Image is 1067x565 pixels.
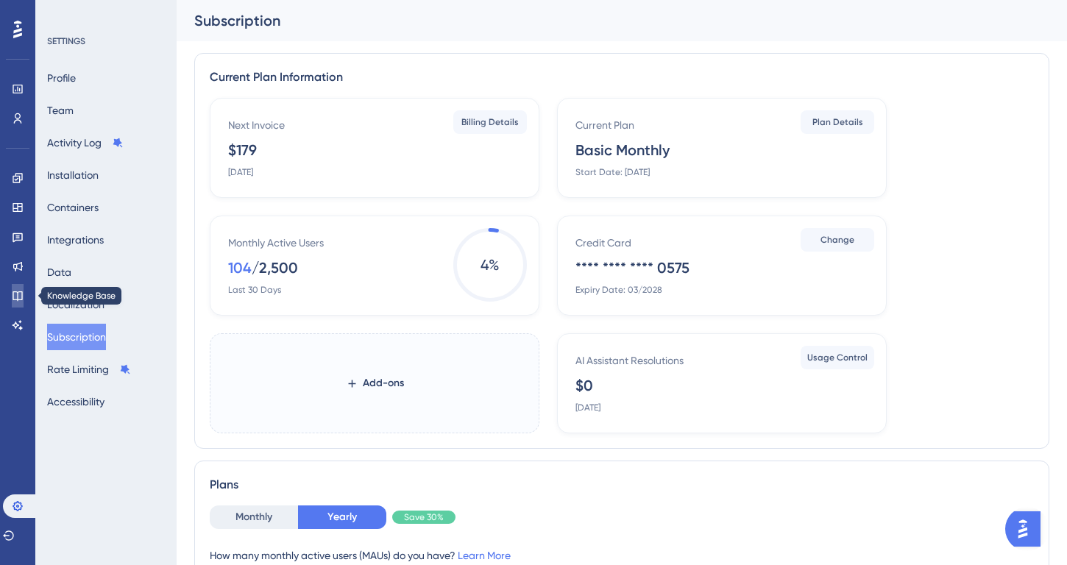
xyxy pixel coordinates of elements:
button: Installation [47,162,99,188]
div: [DATE] [228,166,253,178]
div: Basic Monthly [575,140,670,160]
a: Learn More [458,550,511,561]
button: Yearly [298,505,386,529]
button: Team [47,97,74,124]
button: Activity Log [47,129,124,156]
div: Monthly Active Users [228,234,324,252]
div: Subscription [194,10,1013,31]
span: Change [820,234,854,246]
div: Last 30 Days [228,284,281,296]
div: Expiry Date: 03/2028 [575,284,662,296]
div: Current Plan Information [210,68,1034,86]
button: Rate Limiting [47,356,131,383]
div: $0 [575,375,593,396]
button: Accessibility [47,388,104,415]
button: Localization [47,291,104,318]
div: Current Plan [575,116,634,134]
span: Save 30% [404,511,444,523]
div: Next Invoice [228,116,285,134]
div: AI Assistant Resolutions [575,352,684,369]
div: / 2,500 [252,257,298,278]
div: Plans [210,476,1034,494]
span: Billing Details [461,116,519,128]
span: Plan Details [812,116,863,128]
button: Plan Details [801,110,874,134]
button: Change [801,228,874,252]
span: 4 % [453,228,527,302]
button: Data [47,259,71,285]
iframe: UserGuiding AI Assistant Launcher [1005,507,1049,551]
div: Credit Card [575,234,631,252]
span: Add-ons [363,374,404,392]
button: Monthly [210,505,298,529]
button: Usage Control [801,346,874,369]
button: Integrations [47,227,104,253]
div: [DATE] [575,402,600,413]
div: $179 [228,140,257,160]
div: How many monthly active users (MAUs) do you have? [210,547,1034,564]
span: Usage Control [807,352,868,363]
button: Billing Details [453,110,527,134]
div: 104 [228,257,252,278]
button: Profile [47,65,76,91]
button: Subscription [47,324,106,350]
div: Start Date: [DATE] [575,166,650,178]
button: Add-ons [322,370,428,397]
button: Containers [47,194,99,221]
div: SETTINGS [47,35,166,47]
